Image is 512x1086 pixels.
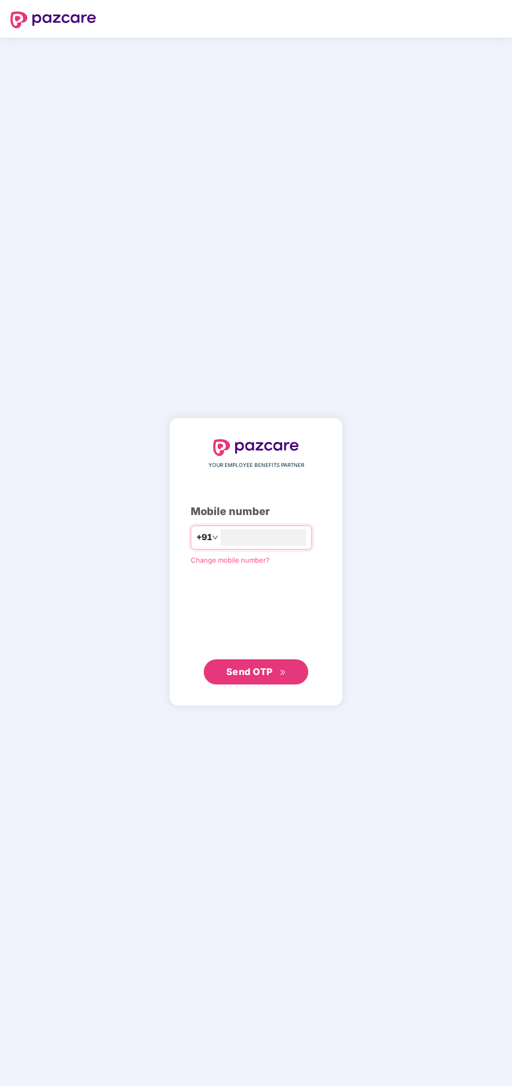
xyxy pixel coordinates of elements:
[196,531,212,544] span: +91
[213,439,299,456] img: logo
[204,659,308,684] button: Send OTPdouble-right
[226,666,273,677] span: Send OTP
[191,556,270,564] a: Change mobile number?
[191,504,321,520] div: Mobile number
[10,12,96,28] img: logo
[208,461,304,470] span: YOUR EMPLOYEE BENEFITS PARTNER
[280,669,286,676] span: double-right
[212,534,218,541] span: down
